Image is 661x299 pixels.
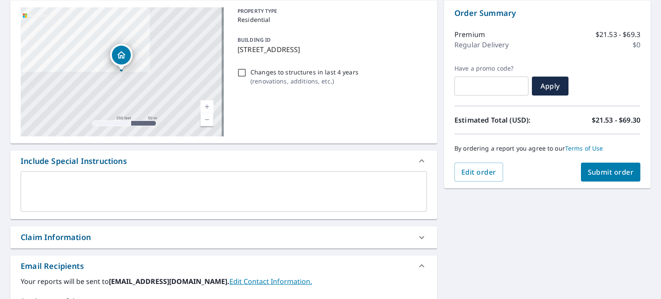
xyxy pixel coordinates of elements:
[21,231,91,243] div: Claim Information
[454,40,509,50] p: Regular Delivery
[238,44,423,55] p: [STREET_ADDRESS]
[592,115,640,125] p: $21.53 - $69.30
[238,7,423,15] p: PROPERTY TYPE
[109,277,229,286] b: [EMAIL_ADDRESS][DOMAIN_NAME].
[565,144,603,152] a: Terms of Use
[454,7,640,19] p: Order Summary
[454,115,547,125] p: Estimated Total (USD):
[454,29,485,40] p: Premium
[10,151,437,171] div: Include Special Instructions
[201,113,213,126] a: Current Level 17, Zoom Out
[21,276,427,287] label: Your reports will be sent to
[21,260,84,272] div: Email Recipients
[110,44,133,71] div: Dropped pin, building 1, Residential property, 135 SE Cessna Dr Bend, OR 97702
[633,40,640,50] p: $0
[454,145,640,152] p: By ordering a report you agree to our
[238,36,271,43] p: BUILDING ID
[250,77,358,86] p: ( renovations, additions, etc. )
[539,81,562,91] span: Apply
[238,15,423,24] p: Residential
[461,167,496,177] span: Edit order
[596,29,640,40] p: $21.53 - $69.3
[454,163,503,182] button: Edit order
[532,77,568,96] button: Apply
[201,100,213,113] a: Current Level 17, Zoom In
[454,65,528,72] label: Have a promo code?
[21,155,127,167] div: Include Special Instructions
[250,68,358,77] p: Changes to structures in last 4 years
[581,163,641,182] button: Submit order
[229,277,312,286] a: EditContactInfo
[588,167,634,177] span: Submit order
[10,226,437,248] div: Claim Information
[10,256,437,276] div: Email Recipients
